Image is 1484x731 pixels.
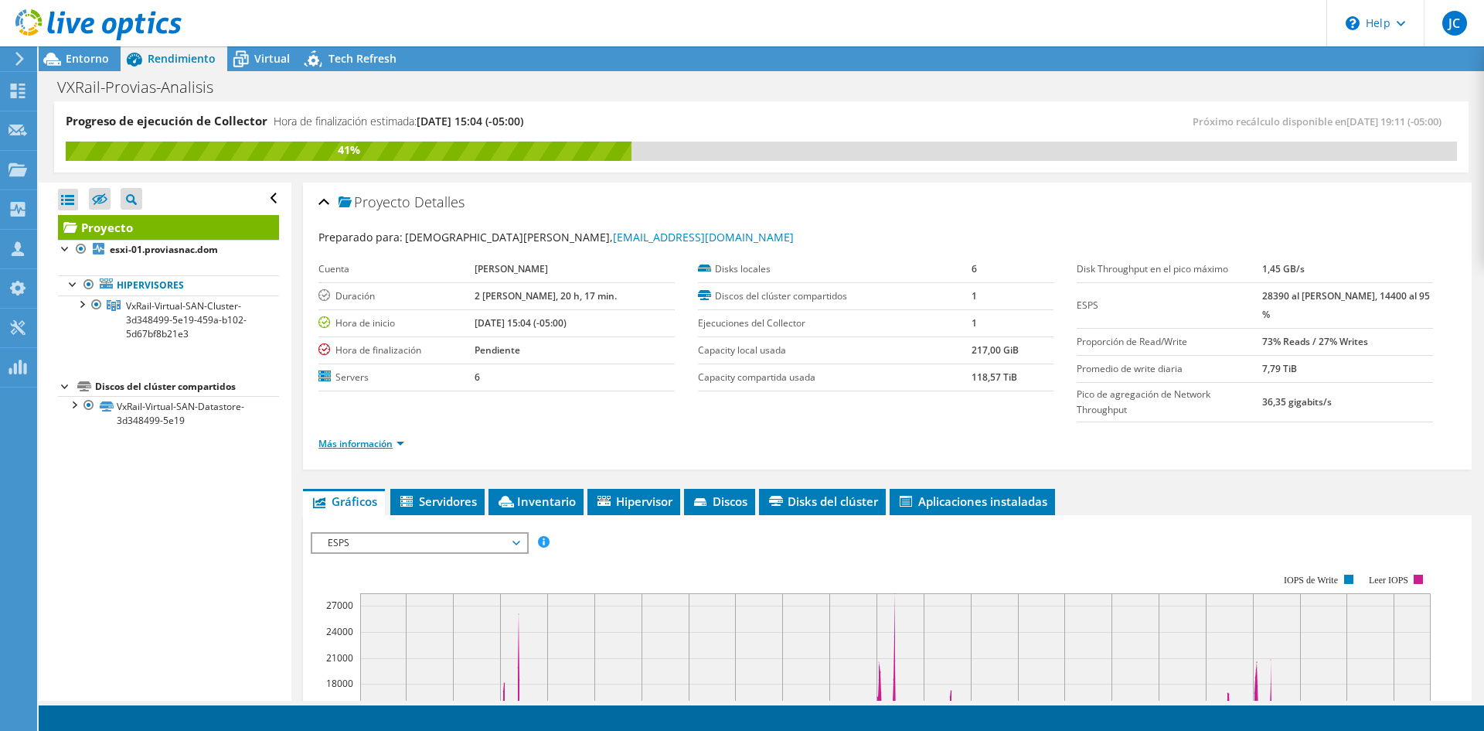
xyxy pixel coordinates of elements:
[326,625,353,638] text: 24000
[318,370,474,385] label: Servers
[972,371,1017,384] b: 118,57 TiB
[698,261,972,277] label: Disks locales
[405,230,794,244] span: [DEMOGRAPHIC_DATA][PERSON_NAME],
[58,275,279,295] a: Hipervisores
[496,494,576,509] span: Inventario
[318,343,474,358] label: Hora de finalización
[475,262,548,275] b: [PERSON_NAME]
[110,243,218,256] b: esxi-01.proviasnac.dom
[318,316,474,331] label: Hora de inicio
[475,371,480,384] b: 6
[698,316,972,331] label: Ejecuciones del Collector
[414,193,465,211] span: Detalles
[148,51,216,66] span: Rendimiento
[58,396,279,430] a: VxRail-Virtual-SAN-Datastore-3d348499-5e19
[613,230,794,244] a: [EMAIL_ADDRESS][DOMAIN_NAME]
[66,142,631,159] div: 41%
[1262,262,1305,275] b: 1,45 GB/s
[339,195,410,210] span: Proyecto
[972,289,977,302] b: 1
[1077,298,1261,313] label: ESPS
[1077,334,1261,350] label: Proporción de Read/Write
[1262,362,1297,375] b: 7,79 TiB
[417,114,523,128] span: [DATE] 15:04 (-05:00)
[1284,575,1338,586] text: IOPS de Write
[1346,114,1441,128] span: [DATE] 19:11 (-05:00)
[66,51,109,66] span: Entorno
[1262,289,1430,321] b: 28390 al [PERSON_NAME], 14400 al 95 %
[326,599,353,612] text: 27000
[698,289,972,304] label: Discos del clúster compartidos
[95,377,279,396] div: Discos del clúster compartidos
[58,295,279,343] a: VxRail-Virtual-SAN-Cluster-3d348499-5e19-459a-b102-5d67bf8b21e3
[50,79,237,96] h1: VXRail-Provias-Analisis
[326,677,353,690] text: 18000
[692,494,747,509] span: Discos
[1193,114,1449,128] span: Próximo recálculo disponible en
[897,494,1047,509] span: Aplicaciones instaladas
[1442,11,1467,36] span: JC
[595,494,672,509] span: Hipervisor
[274,113,523,130] h4: Hora de finalización estimada:
[254,51,290,66] span: Virtual
[475,316,567,330] b: [DATE] 15:04 (-05:00)
[58,240,279,260] a: esxi-01.proviasnac.dom
[1369,575,1408,586] text: Leer IOPS
[320,534,519,552] span: ESPS
[328,51,397,66] span: Tech Refresh
[398,494,477,509] span: Servidores
[326,651,353,664] text: 21000
[972,316,977,330] b: 1
[318,230,403,244] label: Preparado para:
[475,289,617,302] b: 2 [PERSON_NAME], 20 h, 17 min.
[318,437,404,450] a: Más información
[698,370,972,385] label: Capacity compartida usada
[698,343,972,358] label: Capacity local usada
[58,215,279,240] a: Proyecto
[1077,387,1261,418] label: Pico de agregación de Network Throughput
[1077,361,1261,377] label: Promedio de write diaria
[972,343,1019,357] b: 217,00 GiB
[1077,261,1261,277] label: Disk Throughput en el pico máximo
[311,494,377,509] span: Gráficos
[1262,335,1368,348] b: 73% Reads / 27% Writes
[318,261,474,277] label: Cuenta
[126,299,247,340] span: VxRail-Virtual-SAN-Cluster-3d348499-5e19-459a-b102-5d67bf8b21e3
[1262,395,1332,408] b: 36,35 gigabits/s
[475,343,520,357] b: Pendiente
[972,262,977,275] b: 6
[1346,16,1360,30] svg: \n
[318,289,474,304] label: Duración
[767,494,878,509] span: Disks del clúster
